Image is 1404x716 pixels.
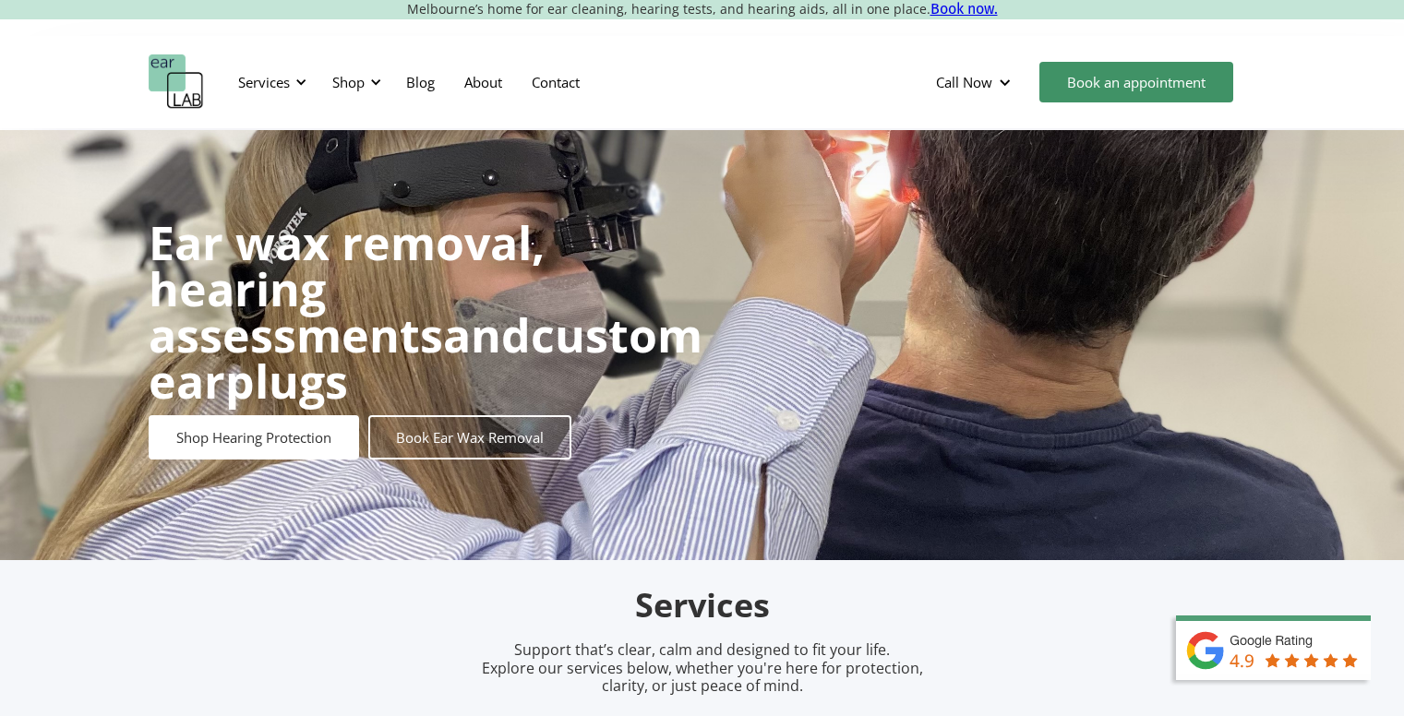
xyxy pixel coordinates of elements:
[921,54,1030,110] div: Call Now
[368,415,571,459] a: Book Ear Wax Removal
[238,73,290,91] div: Services
[332,73,365,91] div: Shop
[391,55,450,109] a: Blog
[321,54,387,110] div: Shop
[269,584,1136,627] h2: Services
[149,211,545,366] strong: Ear wax removal, hearing assessments
[149,415,359,459] a: Shop Hearing Protection
[1039,62,1233,102] a: Book an appointment
[149,54,204,110] a: home
[458,641,947,695] p: Support that’s clear, calm and designed to fit your life. Explore our services below, whether you...
[517,55,594,109] a: Contact
[936,73,992,91] div: Call Now
[227,54,312,110] div: Services
[149,304,702,412] strong: custom earplugs
[450,55,517,109] a: About
[149,220,702,404] h1: and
